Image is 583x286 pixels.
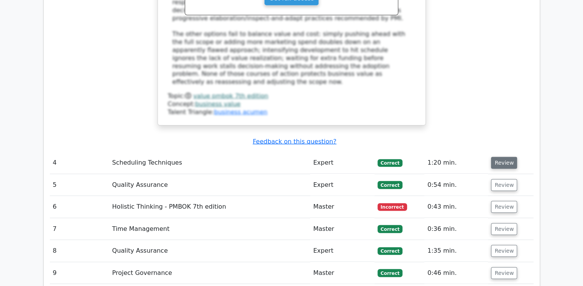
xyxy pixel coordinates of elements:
[378,269,402,277] span: Correct
[50,196,109,218] td: 6
[491,201,517,213] button: Review
[195,100,241,108] a: business value
[193,92,268,100] a: value pmbok 7th edition
[253,138,336,145] a: Feedback on this question?
[491,179,517,191] button: Review
[310,174,374,196] td: Expert
[378,181,402,189] span: Correct
[214,108,267,116] a: business acumen
[109,174,310,196] td: Quality Assurance
[168,92,415,116] div: Talent Triangle:
[310,218,374,240] td: Master
[50,240,109,262] td: 8
[310,240,374,262] td: Expert
[424,174,488,196] td: 0:54 min.
[424,240,488,262] td: 1:35 min.
[109,240,310,262] td: Quality Assurance
[491,267,517,279] button: Review
[424,152,488,174] td: 1:20 min.
[109,262,310,284] td: Project Governance
[168,92,415,100] div: Topic:
[378,247,402,255] span: Correct
[378,225,402,233] span: Correct
[50,262,109,284] td: 9
[378,203,407,211] span: Incorrect
[50,218,109,240] td: 7
[168,100,415,108] div: Concept:
[109,196,310,218] td: Holistic Thinking - PMBOK 7th edition
[109,152,310,174] td: Scheduling Techniques
[310,152,374,174] td: Expert
[378,159,402,167] span: Correct
[310,262,374,284] td: Master
[424,196,488,218] td: 0:43 min.
[109,218,310,240] td: Time Management
[491,223,517,235] button: Review
[424,262,488,284] td: 0:46 min.
[424,218,488,240] td: 0:36 min.
[50,152,109,174] td: 4
[50,174,109,196] td: 5
[310,196,374,218] td: Master
[491,157,517,169] button: Review
[491,245,517,257] button: Review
